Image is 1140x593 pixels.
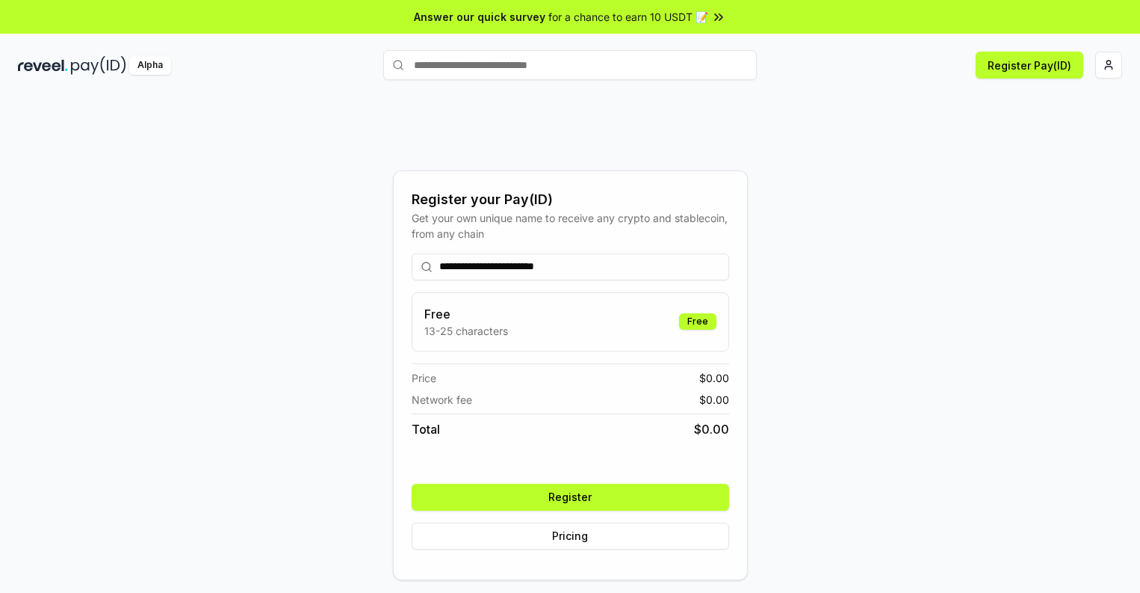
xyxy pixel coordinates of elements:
[699,370,729,386] span: $ 0.00
[548,9,708,25] span: for a chance to earn 10 USDT 📝
[412,392,472,408] span: Network fee
[694,420,729,438] span: $ 0.00
[414,9,545,25] span: Answer our quick survey
[424,323,508,339] p: 13-25 characters
[71,56,126,75] img: pay_id
[699,392,729,408] span: $ 0.00
[679,313,716,330] div: Free
[18,56,68,75] img: reveel_dark
[424,305,508,323] h3: Free
[976,52,1083,79] button: Register Pay(ID)
[412,370,436,386] span: Price
[412,484,729,511] button: Register
[412,420,440,438] span: Total
[412,189,729,210] div: Register your Pay(ID)
[412,523,729,550] button: Pricing
[129,56,171,75] div: Alpha
[412,210,729,242] div: Get your own unique name to receive any crypto and stablecoin, from any chain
